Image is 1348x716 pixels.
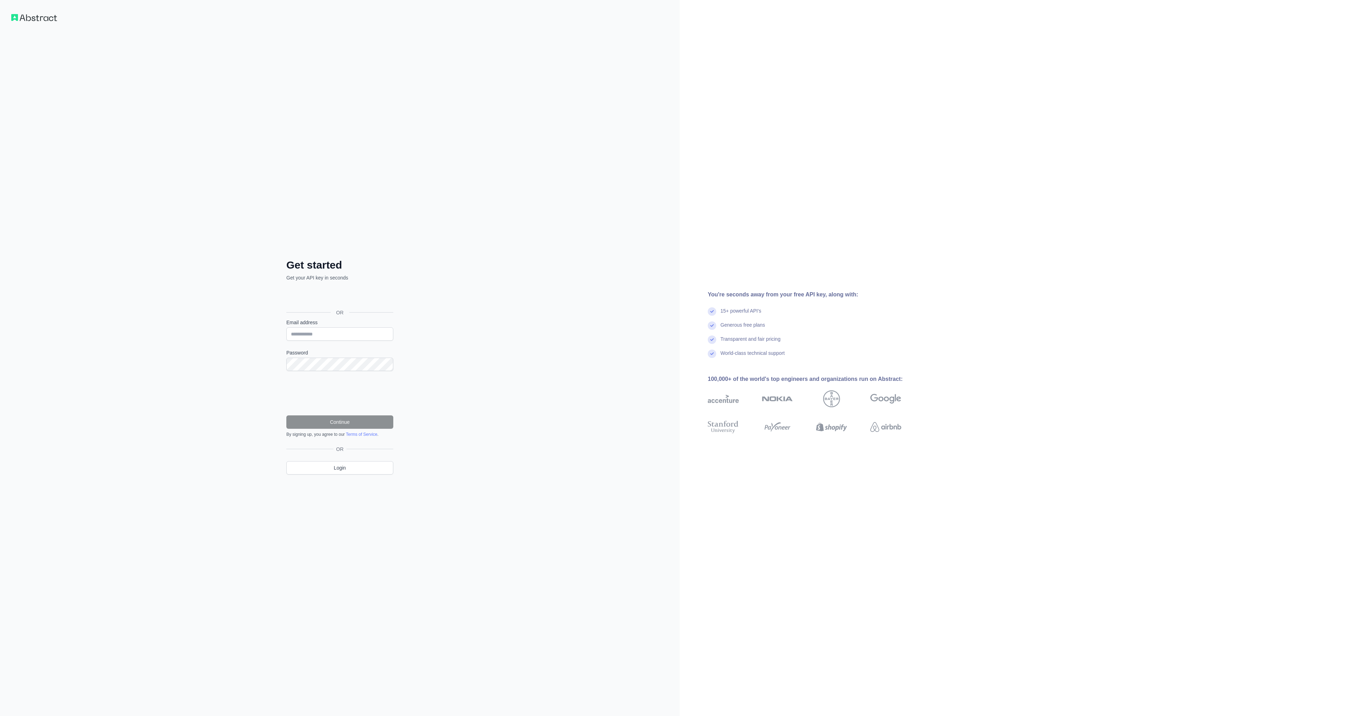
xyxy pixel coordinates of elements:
div: World-class technical support [720,350,785,364]
img: check mark [708,307,716,316]
img: accenture [708,390,739,407]
p: Get your API key in seconds [286,274,393,281]
div: 15+ powerful API's [720,307,761,321]
button: Continue [286,415,393,429]
iframe: Sign in with Google Button [283,289,395,304]
img: shopify [816,419,847,435]
iframe: reCAPTCHA [286,379,393,407]
img: payoneer [762,419,793,435]
h2: Get started [286,259,393,271]
img: google [870,390,901,407]
span: OR [333,446,346,453]
img: airbnb [870,419,901,435]
img: check mark [708,321,716,330]
a: Login [286,461,393,475]
span: OR [331,309,349,316]
img: check mark [708,335,716,344]
label: Email address [286,319,393,326]
div: Transparent and fair pricing [720,335,781,350]
img: stanford university [708,419,739,435]
img: check mark [708,350,716,358]
div: By signing up, you agree to our . [286,432,393,437]
div: You're seconds away from your free API key, along with: [708,290,924,299]
img: Workflow [11,14,57,21]
label: Password [286,349,393,356]
img: nokia [762,390,793,407]
div: 100,000+ of the world's top engineers and organizations run on Abstract: [708,375,924,383]
img: bayer [823,390,840,407]
a: Terms of Service [346,432,377,437]
div: Generous free plans [720,321,765,335]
